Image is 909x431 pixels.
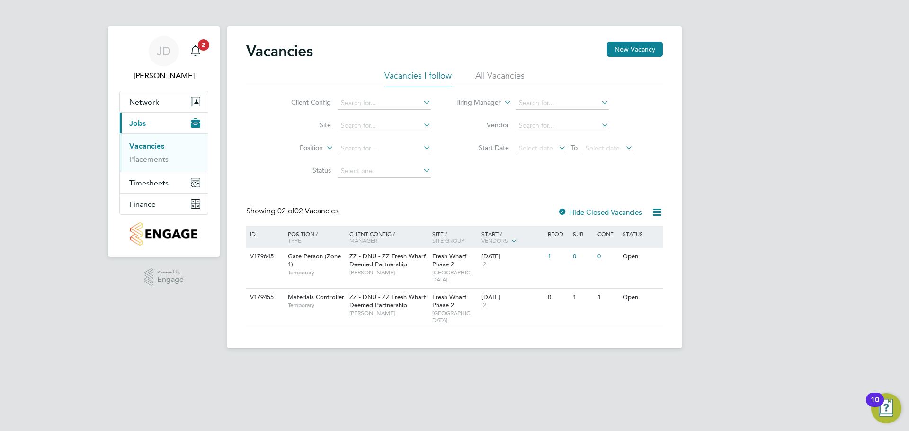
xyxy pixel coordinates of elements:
[545,248,570,265] div: 1
[516,97,609,110] input: Search for...
[545,226,570,242] div: Reqd
[288,269,345,276] span: Temporary
[108,26,220,257] nav: Main navigation
[338,97,431,110] input: Search for...
[475,70,525,87] li: All Vacancies
[432,237,464,244] span: Site Group
[349,252,426,268] span: ZZ - DNU - ZZ Fresh Wharf Deemed Partnership
[246,42,313,61] h2: Vacancies
[558,208,642,217] label: Hide Closed Vacancies
[186,36,205,66] a: 2
[516,119,609,132] input: Search for...
[246,206,340,216] div: Showing
[871,400,879,412] div: 10
[276,166,331,175] label: Status
[349,237,377,244] span: Manager
[120,91,208,112] button: Network
[198,39,209,51] span: 2
[620,226,661,242] div: Status
[595,248,620,265] div: 0
[157,276,184,284] span: Engage
[479,226,545,249] div: Start /
[481,293,543,301] div: [DATE]
[620,289,661,306] div: Open
[120,113,208,133] button: Jobs
[248,289,281,306] div: V179455
[120,194,208,214] button: Finance
[519,144,553,152] span: Select date
[446,98,501,107] label: Hiring Manager
[157,45,171,57] span: JD
[288,237,301,244] span: Type
[586,144,620,152] span: Select date
[454,143,509,152] label: Start Date
[129,119,146,128] span: Jobs
[129,141,164,150] a: Vacancies
[384,70,452,87] li: Vacancies I follow
[595,289,620,306] div: 1
[454,121,509,129] label: Vendor
[120,172,208,193] button: Timesheets
[288,293,344,301] span: Materials Controller
[129,97,159,106] span: Network
[347,226,430,248] div: Client Config /
[288,252,341,268] span: Gate Person (Zone 1)
[481,237,508,244] span: Vendors
[338,165,431,178] input: Select one
[248,248,281,265] div: V179645
[129,200,156,209] span: Finance
[338,119,431,132] input: Search for...
[281,226,347,248] div: Position /
[338,142,431,155] input: Search for...
[595,226,620,242] div: Conf
[276,121,331,129] label: Site
[129,155,169,164] a: Placements
[432,252,466,268] span: Fresh Wharf Phase 2
[432,269,477,283] span: [GEOGRAPHIC_DATA]
[349,293,426,309] span: ZZ - DNU - ZZ Fresh Wharf Deemed Partnership
[481,261,488,269] span: 2
[570,226,595,242] div: Sub
[119,70,208,81] span: James Davey
[157,268,184,276] span: Powered by
[349,269,428,276] span: [PERSON_NAME]
[349,309,428,317] span: [PERSON_NAME]
[288,301,345,309] span: Temporary
[277,206,339,216] span: 02 Vacancies
[277,206,294,216] span: 02 of
[481,253,543,261] div: [DATE]
[130,222,197,246] img: countryside-properties-logo-retina.png
[432,293,466,309] span: Fresh Wharf Phase 2
[129,178,169,187] span: Timesheets
[432,309,477,324] span: [GEOGRAPHIC_DATA]
[570,289,595,306] div: 1
[570,248,595,265] div: 0
[119,36,208,81] a: JD[PERSON_NAME]
[276,98,331,106] label: Client Config
[144,268,184,286] a: Powered byEngage
[620,248,661,265] div: Open
[430,226,480,248] div: Site /
[607,42,663,57] button: New Vacancy
[568,141,580,154] span: To
[481,301,488,309] span: 2
[545,289,570,306] div: 0
[268,143,323,153] label: Position
[120,133,208,172] div: Jobs
[119,222,208,246] a: Go to home page
[871,393,901,423] button: Open Resource Center, 10 new notifications
[248,226,281,242] div: ID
